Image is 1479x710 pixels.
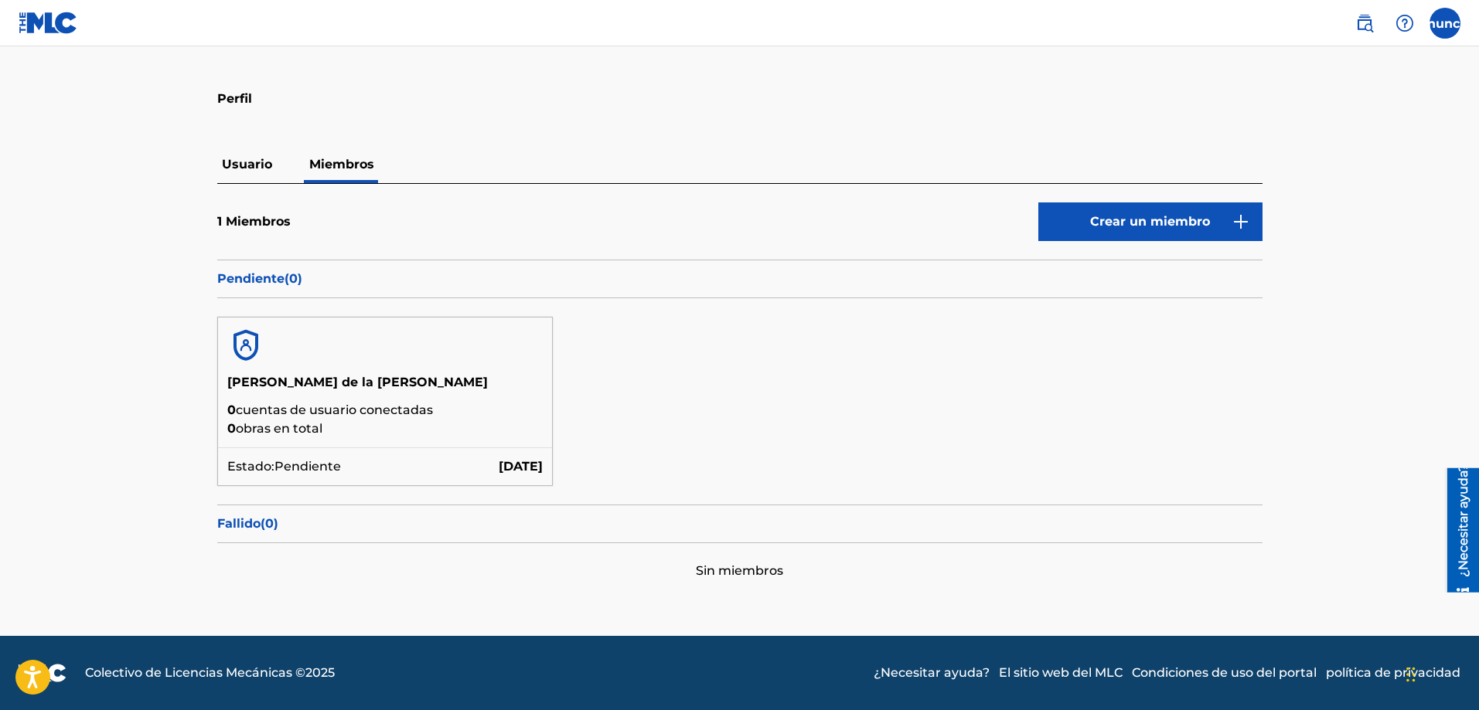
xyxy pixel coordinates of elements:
[999,665,1123,680] font: El sitio web del MLC
[261,516,265,531] font: (
[1436,468,1479,593] iframe: Centro de recursos
[1349,8,1380,39] a: Búsqueda pública
[217,91,252,106] font: Perfil
[265,516,274,531] font: 0
[1389,8,1420,39] div: Ayuda
[1038,202,1263,241] a: Crear un miembro
[19,664,66,682] img: logo
[227,459,274,474] font: Estado:
[217,516,261,531] font: Fallido
[696,563,783,578] font: Sin miembros
[236,421,322,436] font: obras en total
[1132,665,1317,680] font: Condiciones de uso del portal
[1419,16,1471,31] font: anuncio
[305,665,335,680] font: 2025
[1090,214,1210,229] font: Crear un miembro
[85,665,305,680] font: Colectivo de Licencias Mecánicas ©
[1406,651,1416,698] div: Arrastrar
[222,157,272,172] font: Usuario
[274,516,278,531] font: )
[227,375,488,389] font: [PERSON_NAME] de la [PERSON_NAME]
[1402,636,1479,710] iframe: Widget de chat
[874,664,990,682] a: ¿Necesitar ayuda?
[1430,8,1460,39] div: Menú de usuario
[227,327,264,364] img: cuenta
[1326,665,1460,680] font: política de privacidad
[999,664,1123,682] a: El sitio web del MLC
[285,271,289,286] font: (
[1326,664,1460,682] a: política de privacidad
[298,271,302,286] font: )
[19,12,78,34] img: Logotipo del MLC
[309,157,374,172] font: Miembros
[1232,212,1250,231] img: 9d2ae6d4665cec9f34b9.svg
[1132,664,1317,682] a: Condiciones de uso del portal
[289,271,298,286] font: 0
[227,403,236,417] font: 0
[1396,14,1414,32] img: ayuda
[226,214,291,229] font: Miembros
[499,459,543,474] font: [DATE]
[1355,14,1374,32] img: buscar
[217,214,222,229] font: 1
[874,665,990,680] font: ¿Necesitar ayuda?
[274,459,341,474] font: Pendiente
[217,271,285,286] font: Pendiente
[236,403,433,417] font: cuentas de usuario conectadas
[227,421,236,436] font: 0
